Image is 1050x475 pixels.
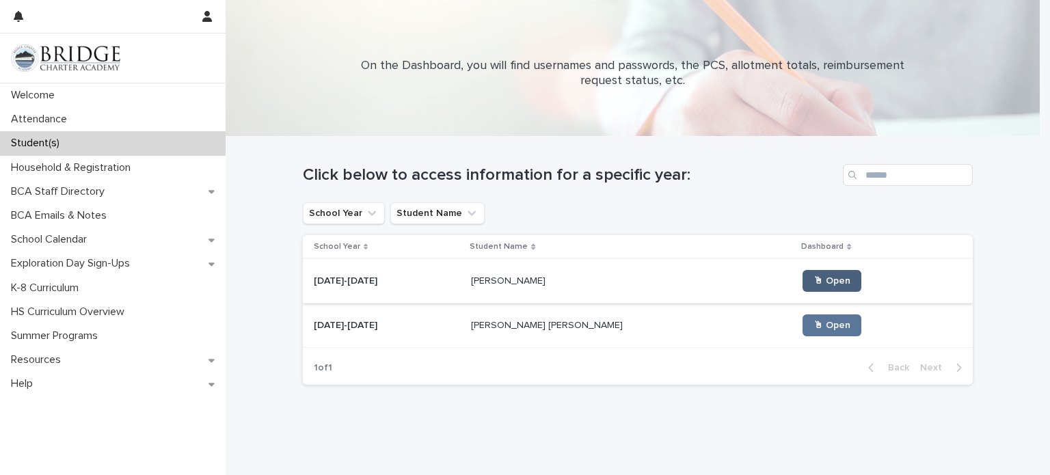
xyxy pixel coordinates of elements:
p: [PERSON_NAME] [PERSON_NAME] [471,317,625,331]
button: School Year [303,202,385,224]
p: HS Curriculum Overview [5,306,135,318]
p: Resources [5,353,72,366]
p: Summer Programs [5,329,109,342]
p: BCA Emails & Notes [5,209,118,222]
p: Student(s) [5,137,70,150]
tr: [DATE]-[DATE][DATE]-[DATE] [PERSON_NAME] [PERSON_NAME][PERSON_NAME] [PERSON_NAME] 🖱 Open [303,303,973,348]
span: 🖱 Open [813,321,850,330]
p: Household & Registration [5,161,142,174]
p: Exploration Day Sign-Ups [5,257,141,270]
p: On the Dashboard, you will find usernames and passwords, the PCS, allotment totals, reimbursement... [359,59,906,88]
a: 🖱 Open [803,270,861,292]
span: Back [880,363,909,372]
p: Help [5,377,44,390]
h1: Click below to access information for a specific year: [303,165,837,185]
a: 🖱 Open [803,314,861,336]
button: Next [915,362,973,374]
span: 🖱 Open [813,276,850,286]
tr: [DATE]-[DATE][DATE]-[DATE] [PERSON_NAME][PERSON_NAME] 🖱 Open [303,259,973,303]
p: [DATE]-[DATE] [314,317,380,331]
p: [PERSON_NAME] [471,273,548,287]
p: BCA Staff Directory [5,185,116,198]
p: Welcome [5,89,66,102]
p: School Calendar [5,233,98,246]
button: Student Name [390,202,485,224]
img: V1C1m3IdTEidaUdm9Hs0 [11,44,120,72]
button: Back [857,362,915,374]
p: School Year [314,239,360,254]
p: Attendance [5,113,78,126]
p: Student Name [470,239,528,254]
p: [DATE]-[DATE] [314,273,380,287]
p: Dashboard [801,239,844,254]
input: Search [843,164,973,186]
span: Next [920,363,950,372]
p: K-8 Curriculum [5,282,90,295]
p: 1 of 1 [303,351,343,385]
